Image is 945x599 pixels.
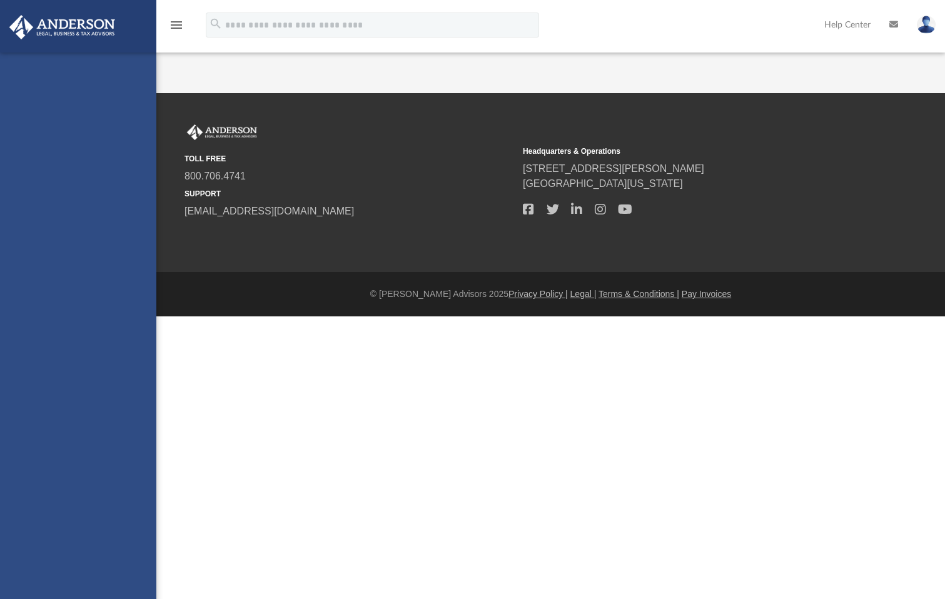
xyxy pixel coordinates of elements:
[682,289,731,299] a: Pay Invoices
[184,206,354,216] a: [EMAIL_ADDRESS][DOMAIN_NAME]
[599,289,679,299] a: Terms & Conditions |
[523,146,852,157] small: Headquarters & Operations
[523,163,704,174] a: [STREET_ADDRESS][PERSON_NAME]
[917,16,936,34] img: User Pic
[169,18,184,33] i: menu
[184,124,260,141] img: Anderson Advisors Platinum Portal
[184,153,514,164] small: TOLL FREE
[209,17,223,31] i: search
[184,188,514,199] small: SUPPORT
[570,289,597,299] a: Legal |
[184,171,246,181] a: 800.706.4741
[169,24,184,33] a: menu
[508,289,568,299] a: Privacy Policy |
[6,15,119,39] img: Anderson Advisors Platinum Portal
[156,288,945,301] div: © [PERSON_NAME] Advisors 2025
[523,178,683,189] a: [GEOGRAPHIC_DATA][US_STATE]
